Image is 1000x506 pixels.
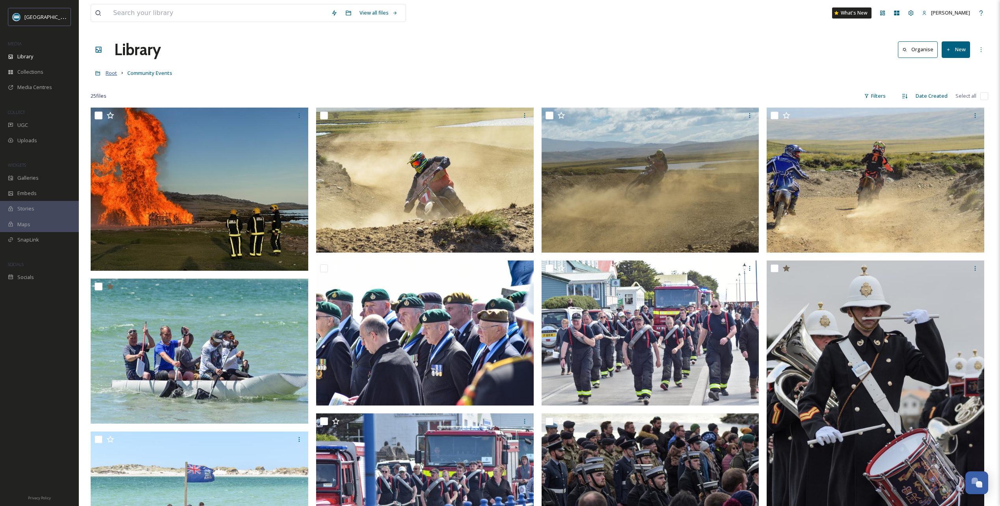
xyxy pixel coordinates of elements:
[8,261,24,267] span: SOCIALS
[17,121,28,129] span: UGC
[832,7,872,19] a: What's New
[17,205,34,212] span: Stories
[91,279,308,424] img: Raft Race 3.jpg
[17,68,43,76] span: Collections
[918,5,974,20] a: [PERSON_NAME]
[8,162,26,168] span: WIDGETS
[542,108,759,253] img: Moto x 4.jpg
[316,260,534,406] img: veterens.jpg
[13,13,20,21] img: FITB%20Logo%20Circle.jpg
[17,137,37,144] span: Uploads
[316,108,534,253] img: Moto x 3.jpg
[542,260,759,406] img: Fire Engine Pull 2.jpg
[942,41,970,58] button: New
[898,41,938,58] button: Organise
[17,53,33,60] span: Library
[912,88,952,104] div: Date Created
[860,88,890,104] div: Filters
[8,109,25,115] span: COLLECT
[17,190,37,197] span: Embeds
[106,69,117,76] span: Root
[898,41,942,58] a: Organise
[17,236,39,244] span: SnapLink
[17,84,52,91] span: Media Centres
[24,13,74,20] span: [GEOGRAPHIC_DATA]
[28,493,51,502] a: Privacy Policy
[965,471,988,494] button: Open Chat
[28,495,51,500] span: Privacy Policy
[106,68,117,78] a: Root
[931,9,970,16] span: [PERSON_NAME]
[17,221,30,228] span: Maps
[356,5,402,20] a: View all files
[91,92,106,100] span: 25 file s
[114,38,161,61] a: Library
[17,174,39,182] span: Galleries
[127,68,172,78] a: Community Events
[127,69,172,76] span: Community Events
[91,108,308,271] img: bonfire night 3.DNG
[17,273,34,281] span: Socials
[8,41,22,47] span: MEDIA
[767,108,984,253] img: Moto x.jpg
[109,4,327,22] input: Search your library
[955,92,976,100] span: Select all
